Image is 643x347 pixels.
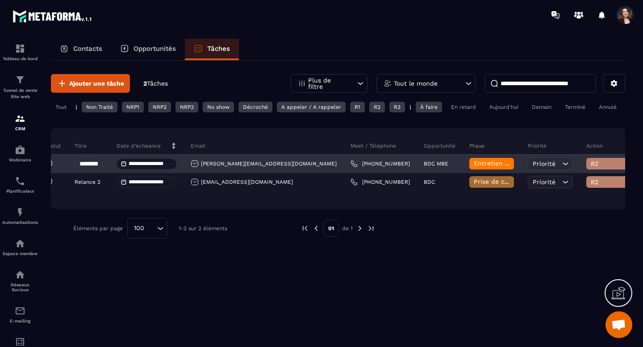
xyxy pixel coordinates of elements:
img: formation [15,43,25,54]
div: A appeler / A rappeler [277,102,346,112]
a: Ouvrir le chat [605,311,632,338]
a: Contacts [51,39,111,60]
p: Priorité [528,142,547,149]
img: next [367,224,375,232]
button: Ajouter une tâche [51,74,130,93]
a: automationsautomationsWebinaire [2,138,38,169]
a: schedulerschedulerPlanificateur [2,169,38,200]
p: BDC MBE [424,161,448,167]
img: formation [15,113,25,124]
span: R2 [591,178,628,186]
div: R1 [350,102,365,112]
span: Prise de contact [474,178,525,185]
p: Meet / Téléphone [351,142,396,149]
p: Tunnel de vente Site web [2,87,38,100]
span: Ajouter une tâche [69,79,124,88]
p: 1-2 sur 2 éléments [179,225,227,231]
a: emailemailE-mailing [2,299,38,330]
p: Titre [75,142,87,149]
p: Webinaire [2,157,38,162]
p: Tâches [207,45,230,53]
p: CRM [2,126,38,131]
a: formationformationTunnel de vente Site web [2,68,38,107]
p: Date d’échéance [117,142,161,149]
p: Éléments par page [73,225,123,231]
div: R2 [369,102,385,112]
p: Tout le monde [394,80,438,87]
a: Opportunités [111,39,185,60]
div: NRP1 [122,102,144,112]
p: 01 [323,220,339,237]
img: automations [15,207,25,218]
p: | [75,104,77,110]
span: Entretien découverte [474,160,539,167]
p: Réseaux Sociaux [2,282,38,292]
div: Search for option [127,218,167,239]
p: Tableau de bord [2,56,38,61]
img: scheduler [15,176,25,186]
div: Terminé [560,102,590,112]
p: Opportunités [134,45,176,53]
div: R3 [389,102,405,112]
div: En retard [447,102,480,112]
span: Tâches [147,80,168,87]
img: automations [15,145,25,155]
div: À faire [416,102,442,112]
p: Contacts [73,45,102,53]
p: E-mailing [2,318,38,323]
img: formation [15,74,25,85]
a: formationformationCRM [2,107,38,138]
a: automationsautomationsAutomatisations [2,200,38,231]
img: prev [312,224,320,232]
a: automationsautomationsEspace membre [2,231,38,263]
p: Opportunité [424,142,455,149]
div: Non Traité [82,102,117,112]
div: Décroché [238,102,272,112]
img: prev [301,224,309,232]
a: formationformationTableau de bord [2,37,38,68]
img: social-network [15,269,25,280]
a: [PHONE_NUMBER] [351,160,410,167]
p: de 1 [342,225,353,232]
span: R2 [591,160,628,167]
img: logo [13,8,93,24]
div: NRP3 [175,102,198,112]
p: 2 [143,79,168,88]
div: No show [203,102,234,112]
p: | [409,104,411,110]
div: Annulé [594,102,621,112]
div: Tout [51,102,71,112]
a: Tâches [185,39,239,60]
a: [PHONE_NUMBER] [351,178,410,186]
div: Aujourd'hui [485,102,523,112]
p: Email [191,142,205,149]
span: Priorité [533,178,555,186]
img: email [15,306,25,316]
div: Demain [527,102,556,112]
img: next [356,224,364,232]
p: Automatisations [2,220,38,225]
a: social-networksocial-networkRéseaux Sociaux [2,263,38,299]
span: Priorité [533,160,555,167]
p: Relance 2 [75,179,100,185]
p: Action [586,142,603,149]
span: 100 [131,223,147,233]
p: Phase [469,142,484,149]
p: Planificateur [2,189,38,194]
p: Espace membre [2,251,38,256]
img: automations [15,238,25,249]
p: Plus de filtre [308,77,347,90]
div: NRP2 [148,102,171,112]
p: BDC [424,179,435,185]
input: Search for option [147,223,155,233]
